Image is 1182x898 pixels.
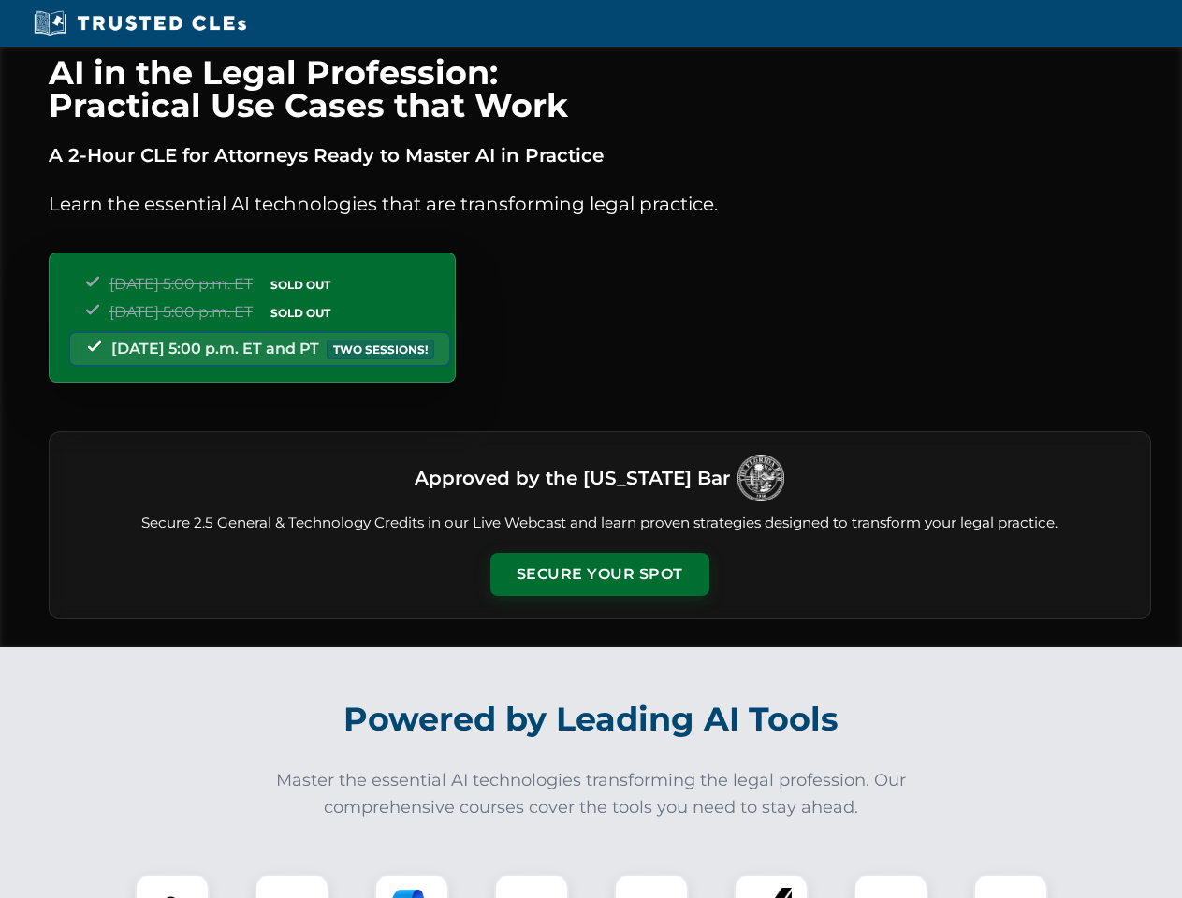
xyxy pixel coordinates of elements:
img: Logo [737,455,784,501]
p: A 2-Hour CLE for Attorneys Ready to Master AI in Practice [49,140,1151,170]
button: Secure Your Spot [490,553,709,596]
img: Trusted CLEs [28,9,252,37]
p: Learn the essential AI technologies that are transforming legal practice. [49,189,1151,219]
p: Master the essential AI technologies transforming the legal profession. Our comprehensive courses... [264,767,919,821]
h1: AI in the Legal Profession: Practical Use Cases that Work [49,56,1151,122]
h2: Powered by Leading AI Tools [73,687,1110,752]
span: SOLD OUT [264,303,337,323]
span: SOLD OUT [264,275,337,295]
h3: Approved by the [US_STATE] Bar [415,461,730,495]
p: Secure 2.5 General & Technology Credits in our Live Webcast and learn proven strategies designed ... [72,513,1128,534]
span: [DATE] 5:00 p.m. ET [109,275,253,293]
span: [DATE] 5:00 p.m. ET [109,303,253,321]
